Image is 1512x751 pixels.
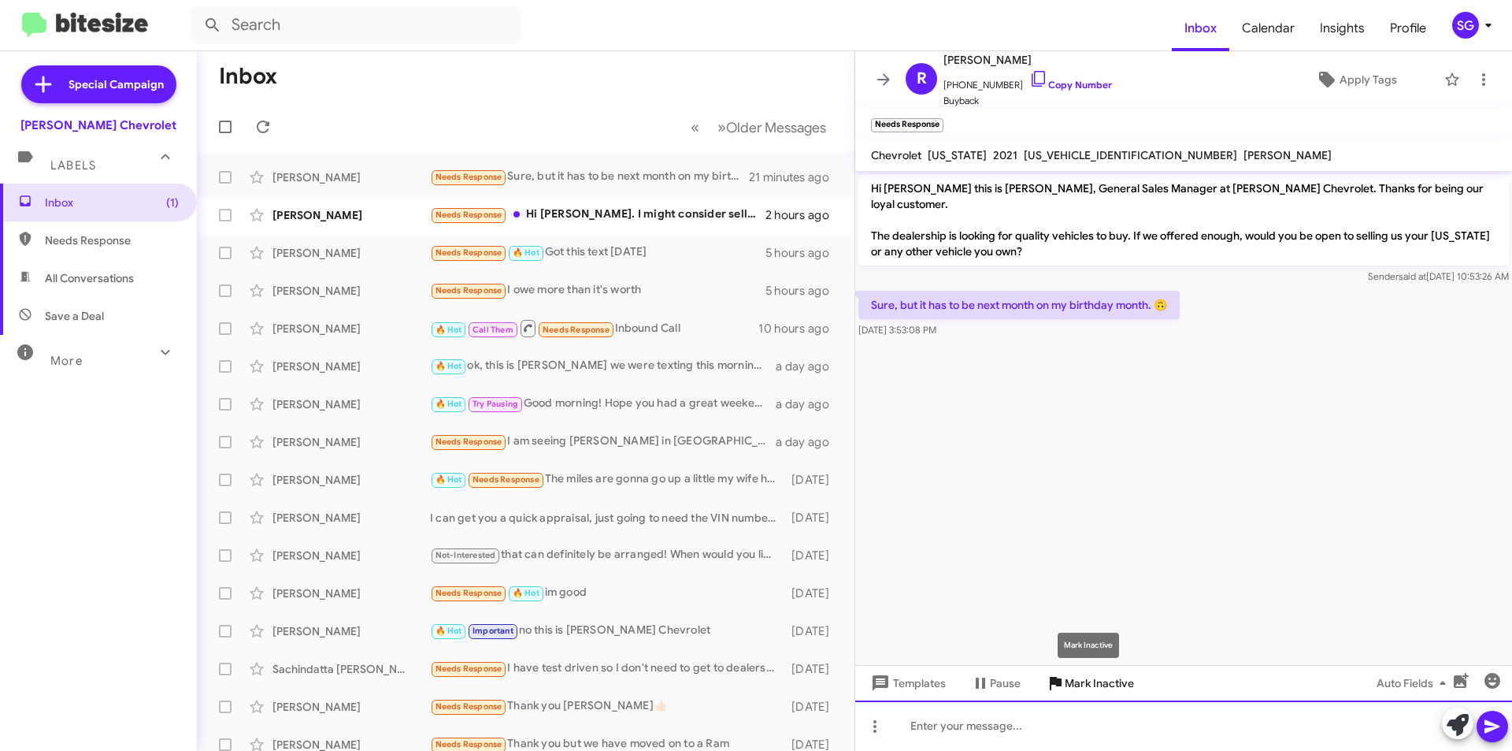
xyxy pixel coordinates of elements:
[472,325,513,335] span: Call Them
[430,318,758,338] div: Inbound Call
[990,669,1021,697] span: Pause
[928,148,987,162] span: [US_STATE]
[166,195,179,210] span: (1)
[435,664,502,674] span: Needs Response
[1399,270,1426,282] span: said at
[45,195,179,210] span: Inbox
[272,396,430,412] div: [PERSON_NAME]
[435,285,502,296] span: Needs Response
[1307,6,1377,51] a: Insights
[435,399,462,409] span: 🔥 Hot
[430,281,765,299] div: I owe more than it's worth
[682,111,836,143] nav: Page navigation example
[765,283,842,299] div: 5 hours ago
[1029,79,1112,91] a: Copy Number
[430,244,765,262] div: Got this text [DATE]
[1364,669,1465,697] button: Auto Fields
[272,472,430,488] div: [PERSON_NAME]
[435,701,502,712] span: Needs Response
[21,65,176,103] a: Special Campaign
[993,148,1017,162] span: 2021
[784,472,842,488] div: [DATE]
[943,50,1112,69] span: [PERSON_NAME]
[708,111,836,143] button: Next
[1229,6,1307,51] a: Calendar
[435,626,462,636] span: 🔥 Hot
[784,586,842,601] div: [DATE]
[1172,6,1229,51] a: Inbox
[435,474,462,485] span: 🔥 Hot
[430,622,784,640] div: no this is [PERSON_NAME] Chevrolet
[943,69,1112,93] span: [PHONE_NUMBER]
[45,232,179,248] span: Needs Response
[430,357,776,375] div: ok, this is [PERSON_NAME] we were texting this morning, just shoot me a text on the other number ...
[1024,148,1237,162] span: [US_VEHICLE_IDENTIFICATION_NUMBER]
[430,584,784,602] div: im good
[272,548,430,563] div: [PERSON_NAME]
[855,669,958,697] button: Templates
[917,66,927,91] span: R
[430,206,765,224] div: Hi [PERSON_NAME]. I might consider selling the Tahoe for the right offer but I have not made up m...
[435,588,502,598] span: Needs Response
[943,93,1112,109] span: Buyback
[691,117,699,137] span: «
[45,270,134,286] span: All Conversations
[1368,270,1509,282] span: Sender [DATE] 10:53:26 AM
[435,247,502,258] span: Needs Response
[958,669,1033,697] button: Pause
[272,169,430,185] div: [PERSON_NAME]
[435,361,462,371] span: 🔥 Hot
[430,470,784,489] div: The miles are gonna go up a little my wife has tha car out [DATE]
[430,697,784,716] div: Thank you [PERSON_NAME]👍🏻
[784,548,842,563] div: [DATE]
[430,660,784,678] div: I have test driven so I don't need to get to dealership again
[219,64,277,89] h1: Inbox
[1439,12,1495,39] button: SG
[430,433,776,451] div: I am seeing [PERSON_NAME] in [GEOGRAPHIC_DATA] for a test drive. Thanks.
[1065,669,1134,697] span: Mark Inactive
[435,210,502,220] span: Needs Response
[272,434,430,450] div: [PERSON_NAME]
[1058,633,1119,658] div: Mark Inactive
[1377,6,1439,51] a: Profile
[472,474,539,485] span: Needs Response
[758,321,842,336] div: 10 hours ago
[1340,65,1397,94] span: Apply Tags
[776,359,842,374] div: a day ago
[272,586,430,601] div: [PERSON_NAME]
[435,550,496,560] span: Not-Interested
[272,699,430,715] div: [PERSON_NAME]
[513,588,539,598] span: 🔥 Hot
[765,245,842,261] div: 5 hours ago
[435,172,502,182] span: Needs Response
[765,207,842,223] div: 2 hours ago
[776,434,842,450] div: a day ago
[726,119,826,136] span: Older Messages
[472,399,518,409] span: Try Pausing
[784,661,842,677] div: [DATE]
[272,245,430,261] div: [PERSON_NAME]
[784,510,842,526] div: [DATE]
[435,739,502,749] span: Needs Response
[1243,148,1332,162] span: [PERSON_NAME]
[20,117,176,133] div: [PERSON_NAME] Chevrolet
[430,395,776,413] div: Good morning! Hope you had a great weekend! Do you have any questions I can help with about the C...
[858,174,1509,266] p: Hi [PERSON_NAME] this is [PERSON_NAME], General Sales Manager at [PERSON_NAME] Chevrolet. Thanks ...
[749,169,842,185] div: 21 minutes ago
[50,158,96,173] span: Labels
[435,437,502,447] span: Needs Response
[858,324,936,336] span: [DATE] 3:53:08 PM
[868,669,946,697] span: Templates
[435,325,462,335] span: 🔥 Hot
[69,76,164,92] span: Special Campaign
[543,325,610,335] span: Needs Response
[272,661,430,677] div: Sachindatta [PERSON_NAME]
[681,111,709,143] button: Previous
[45,308,104,324] span: Save a Deal
[272,359,430,374] div: [PERSON_NAME]
[272,510,430,526] div: [PERSON_NAME]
